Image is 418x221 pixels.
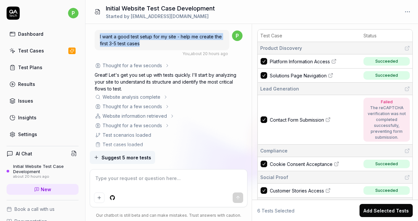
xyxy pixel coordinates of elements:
div: Issues [18,97,33,104]
a: Solutions Page Navigation [270,72,360,79]
div: Insights [18,114,36,121]
h4: AI Chat [16,150,32,157]
button: Add attachment [94,192,104,203]
span: I want a good test setup for my site - help me create the first 3-5 test cases [100,34,222,46]
div: Thought for a few seconds [103,122,162,129]
th: Status [361,30,412,42]
div: Succeeded [375,188,398,193]
span: p [68,8,79,18]
span: Product Discovery [260,45,302,51]
span: Contact Form Submission [270,116,324,123]
div: Thought for a few seconds [103,151,162,157]
span: Solutions Page Navigation [270,72,327,79]
span: You [182,51,190,56]
span: 6 Tests Selected [257,207,294,214]
div: Initial Website Test Case Development [13,164,79,174]
a: Settings [7,128,79,141]
div: about 20 hours ago [13,174,79,179]
span: p [232,30,243,41]
span: Customer Stories Access [270,187,324,194]
div: Thought for a few seconds [103,103,162,110]
a: Contact Form Submission [270,116,360,123]
div: Website information retrieved [103,112,167,119]
a: Cookie Consent Acceptance [270,161,360,168]
p: Great! Let's get you set up with tests quickly. I'll start by analyzing your site to understand i... [95,71,243,92]
button: Add Selected Tests [360,204,413,217]
a: Insights [7,111,79,124]
div: Failed [367,99,406,105]
a: Customer Stories Access [270,187,360,194]
a: Results [7,78,79,90]
div: Results [18,81,35,88]
button: p [68,7,79,20]
div: Test Cases [18,47,44,54]
span: Lead Generation [260,85,299,92]
th: Test Case [258,30,361,42]
div: Our chatbot is still beta and can make mistakes. Trust answers with caution. [90,212,248,218]
a: Initial Website Test Case Developmentabout 20 hours ago [7,164,79,179]
h1: Initial Website Test Case Development [106,4,215,13]
a: Test Cases [7,44,79,57]
div: Thought for a few seconds [103,62,162,69]
a: Platform Information Access [270,58,360,65]
div: The reCAPTCHA verification was not completed successfully, preventing form submission. [367,105,406,140]
a: Dashboard [7,28,79,40]
span: New [41,186,51,193]
span: Compliance [260,147,288,154]
div: Dashboard [18,30,43,37]
a: Book a call with us [7,206,79,212]
div: Succeeded [375,72,398,78]
a: New [7,184,79,195]
div: Succeeded [375,161,398,167]
span: Suggest 5 more tests [102,154,151,161]
a: Test Plans [7,61,79,74]
div: , about 20 hours ago [182,51,228,57]
span: Cookie Consent Acceptance [270,161,333,168]
div: Succeeded [375,58,398,64]
span: Platform Information Access [270,58,330,65]
a: Issues [7,94,79,107]
div: Website analysis complete [103,93,160,100]
div: Test cases loaded [103,141,143,148]
div: Test scenarios loaded [103,131,151,138]
span: Book a call with us [14,206,55,212]
div: Settings [18,131,37,138]
span: [EMAIL_ADDRESS][DOMAIN_NAME] [131,13,209,19]
span: Social Proof [260,174,288,181]
button: Suggest 5 more tests [90,151,155,164]
div: Started by [106,13,215,20]
div: Test Plans [18,64,42,71]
